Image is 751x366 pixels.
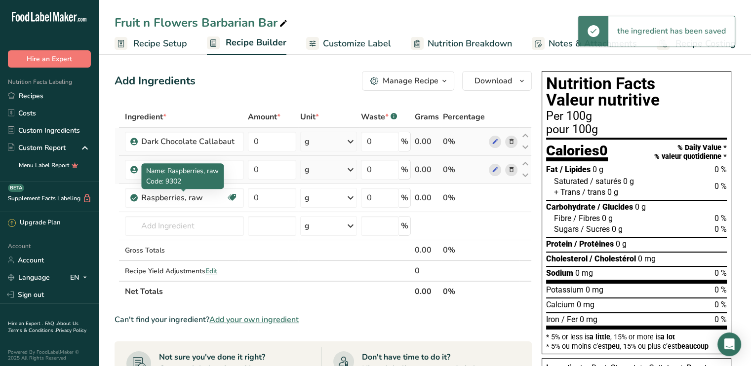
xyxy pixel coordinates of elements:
a: Notes & Attachments [532,33,637,55]
a: Recipe Builder [207,32,286,55]
input: Add Ingredient [125,216,244,236]
div: * 5% ou moins c’est , 15% ou plus c’est [546,343,727,350]
span: 0 mg [638,254,656,263]
span: Unit [300,111,319,123]
span: Sugars [554,224,579,234]
span: Percentage [443,111,485,123]
div: 0% [443,244,485,256]
span: 0 g [612,224,623,234]
span: 0 mg [577,300,594,309]
span: / Protéines [574,239,614,249]
span: / Cholestérol [590,254,636,263]
span: Code: 9302 [146,177,181,186]
span: 0 g [607,187,618,197]
span: 0 [599,142,608,159]
div: Waste [361,111,397,123]
span: Sodium [546,268,573,278]
span: Customize Label [323,37,391,50]
span: Download [474,75,512,87]
div: Dark Chocolate Callabaut [141,136,238,147]
div: 0.00 [415,136,439,147]
button: Download [462,71,532,91]
div: Can't find your ingredient? [115,314,532,326]
span: 0 % [714,224,727,234]
span: Protein [546,239,572,249]
div: 0% [443,192,485,204]
a: Customize Label [306,33,391,55]
div: pour 100g [546,124,727,136]
div: 0% [443,136,485,147]
section: * 5% or less is , 15% or more is [546,329,727,350]
span: 0 % [714,182,727,191]
div: Powered By FoodLabelMaker © 2025 All Rights Reserved [8,349,91,361]
div: Per 100g [546,110,727,122]
div: 0% [443,164,485,176]
span: / Lipides [560,165,591,174]
span: Recipe Setup [133,37,187,50]
span: Edit [205,266,217,276]
span: 0 % [714,300,727,309]
span: Grams [415,111,439,123]
th: Net Totals [123,281,413,301]
span: 0 mg [580,315,597,324]
span: Fibre [554,214,571,223]
span: 0 % [714,285,727,294]
span: / Glucides [597,202,633,212]
span: 0 g [593,165,603,174]
div: Gross Totals [125,245,244,256]
span: Amount [248,111,280,123]
div: EN [70,271,91,283]
span: 0 % [714,214,727,223]
span: Nutrition Breakdown [428,37,512,50]
span: + Trans [554,187,580,197]
span: 0 g [635,202,646,212]
div: Calories [546,144,608,162]
div: 0 [415,265,439,277]
span: a little [590,333,610,341]
span: Notes & Attachments [549,37,637,50]
a: Language [8,269,50,286]
div: Recipe Yield Adjustments [125,266,244,276]
span: / Sucres [581,224,610,234]
a: Hire an Expert . [8,320,43,327]
a: Terms & Conditions . [8,327,56,334]
span: Ingredient [125,111,166,123]
span: 0 g [616,239,627,249]
span: Iron [546,315,559,324]
div: 0.00 [415,192,439,204]
div: 0.00 [415,244,439,256]
div: 0.00 [415,164,439,176]
span: Saturated [554,177,588,186]
span: peu [608,342,620,350]
a: FAQ . [45,320,57,327]
div: Open Intercom Messenger [717,332,741,356]
button: Manage Recipe [362,71,454,91]
div: Raspberries, raw [141,192,226,204]
h1: Nutrition Facts Valeur nutritive [546,75,727,109]
span: / saturés [590,177,621,186]
div: g [305,192,310,204]
div: % Daily Value * % valeur quotidienne * [654,144,727,161]
span: / trans [582,187,605,197]
th: 0% [441,281,487,301]
span: 0 g [623,177,634,186]
span: Recipe Builder [226,36,286,49]
span: Carbohydrate [546,202,595,212]
div: the ingredient has been saved [608,16,735,46]
span: Potassium [546,285,584,294]
button: Hire an Expert [8,50,91,68]
div: g [305,164,310,176]
div: g [305,220,310,232]
div: BETA [8,184,24,192]
a: Nutrition Breakdown [411,33,512,55]
a: About Us . [8,320,79,334]
span: 0 % [714,268,727,278]
div: Manage Recipe [383,75,438,87]
span: Fat [546,165,558,174]
span: / Fer [561,315,578,324]
span: / Fibres [573,214,600,223]
span: 0 % [714,315,727,324]
th: 0.00 [413,281,441,301]
a: Recipe Setup [115,33,187,55]
span: Add your own ingredient [209,314,299,326]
